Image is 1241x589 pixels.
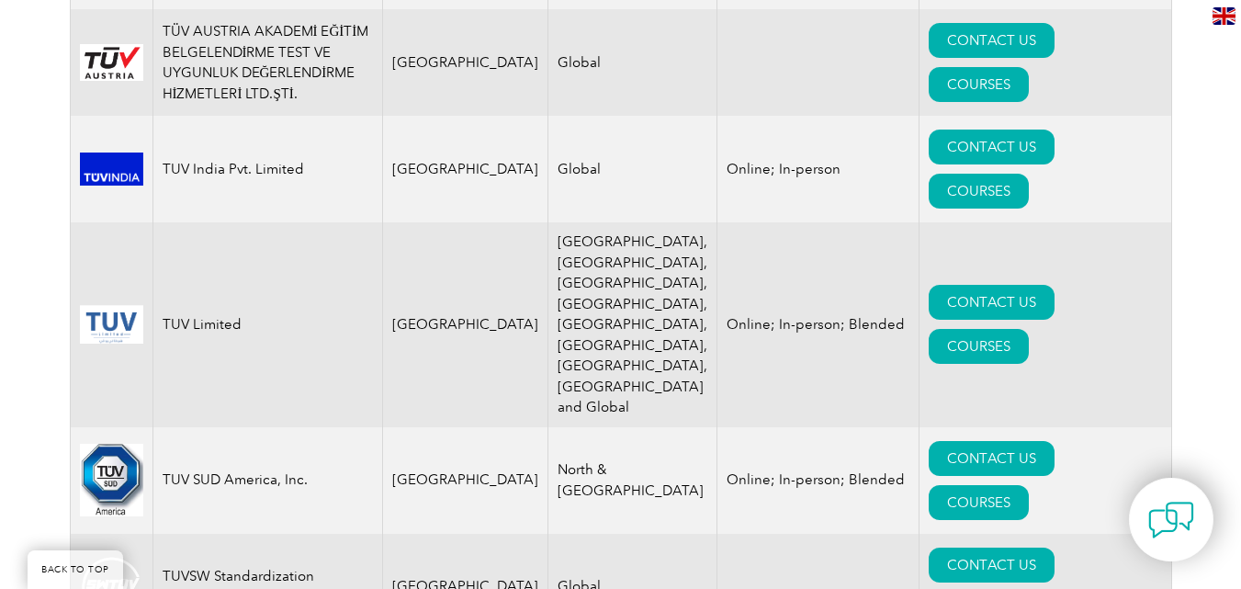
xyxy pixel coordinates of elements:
td: [GEOGRAPHIC_DATA] [382,427,547,534]
a: COURSES [929,174,1029,209]
td: Global [547,9,716,116]
a: COURSES [929,329,1029,364]
td: Online; In-person [716,116,919,222]
img: 6cd35cc7-366f-eb11-a812-002248153038-logo.png [80,44,143,81]
a: COURSES [929,67,1029,102]
td: TUV SUD America, Inc. [152,427,382,534]
a: CONTACT US [929,23,1055,58]
td: Online; In-person; Blended [716,222,919,427]
img: en [1213,7,1235,25]
img: 355748b2-03c2-eb11-bacc-0022481833e5%20-logo.jpg [80,444,143,516]
img: cdaf935f-6ff2-ef11-be21-002248955c5a-logo.png [80,153,143,185]
a: BACK TO TOP [28,550,123,589]
img: contact-chat.png [1148,497,1194,543]
td: TUV India Pvt. Limited [152,116,382,222]
td: [GEOGRAPHIC_DATA], [GEOGRAPHIC_DATA], [GEOGRAPHIC_DATA], [GEOGRAPHIC_DATA],[GEOGRAPHIC_DATA], [GE... [547,222,716,427]
a: COURSES [929,485,1029,520]
td: Online; In-person; Blended [716,427,919,534]
td: [GEOGRAPHIC_DATA] [382,116,547,222]
td: North & [GEOGRAPHIC_DATA] [547,427,716,534]
a: CONTACT US [929,548,1055,583]
a: CONTACT US [929,441,1055,476]
td: Global [547,116,716,222]
td: [GEOGRAPHIC_DATA] [382,222,547,427]
a: CONTACT US [929,285,1055,320]
img: 0c4c6054-7721-ef11-840a-00224810d014-logo.png [80,305,143,344]
td: TUV Limited [152,222,382,427]
a: CONTACT US [929,130,1055,164]
td: [GEOGRAPHIC_DATA] [382,9,547,116]
td: TÜV AUSTRIA AKADEMİ EĞİTİM BELGELENDİRME TEST VE UYGUNLUK DEĞERLENDİRME HİZMETLERİ LTD.ŞTİ. [152,9,382,116]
